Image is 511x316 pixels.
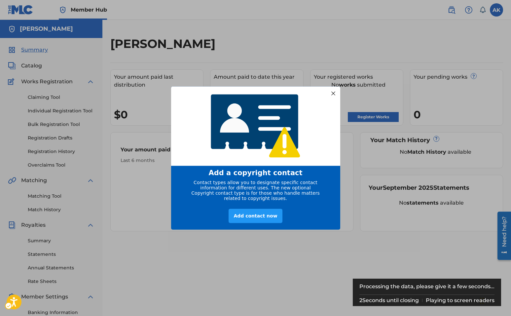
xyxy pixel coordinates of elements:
[229,209,282,223] div: Add contact now
[206,90,305,163] img: 4768233920565408.png
[359,279,495,295] div: Processing the data, please give it a few seconds...
[7,9,16,39] div: Need help?
[5,4,18,52] div: Open Resource Center
[191,179,319,201] span: Contact types allow you to designate specific contact information for different uses. The new opt...
[179,169,332,177] div: Add a copyright contact
[171,87,340,230] div: entering modal
[359,297,362,303] span: 2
